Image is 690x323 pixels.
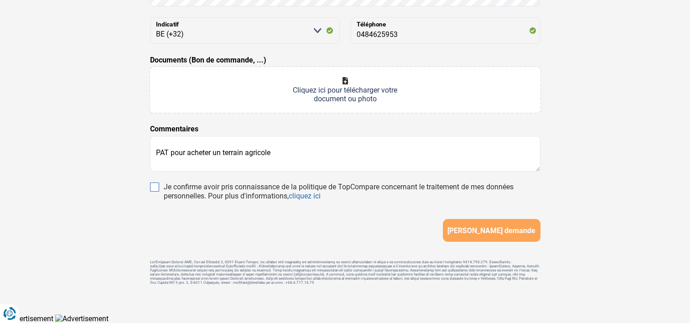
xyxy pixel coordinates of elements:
[443,219,540,242] button: [PERSON_NAME] demande
[164,182,540,201] div: Je confirme avoir pris connaissance de la politique de TopCompare concernant le traitement de mes...
[55,314,109,323] img: Advertisement
[289,192,321,200] a: cliquez ici
[351,17,540,44] input: 401020304
[150,55,266,66] label: Documents (Bon de commande, ...)
[150,124,198,135] label: Commentaires
[447,226,535,235] span: [PERSON_NAME] demande
[150,260,540,285] footer: LorEmipsum Dolorsi AME, Con ad Elitsedd 3, 0091 Eiusm-Tempor, inc utlabor etd magnaaliq eni admin...
[150,17,340,44] select: Indicatif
